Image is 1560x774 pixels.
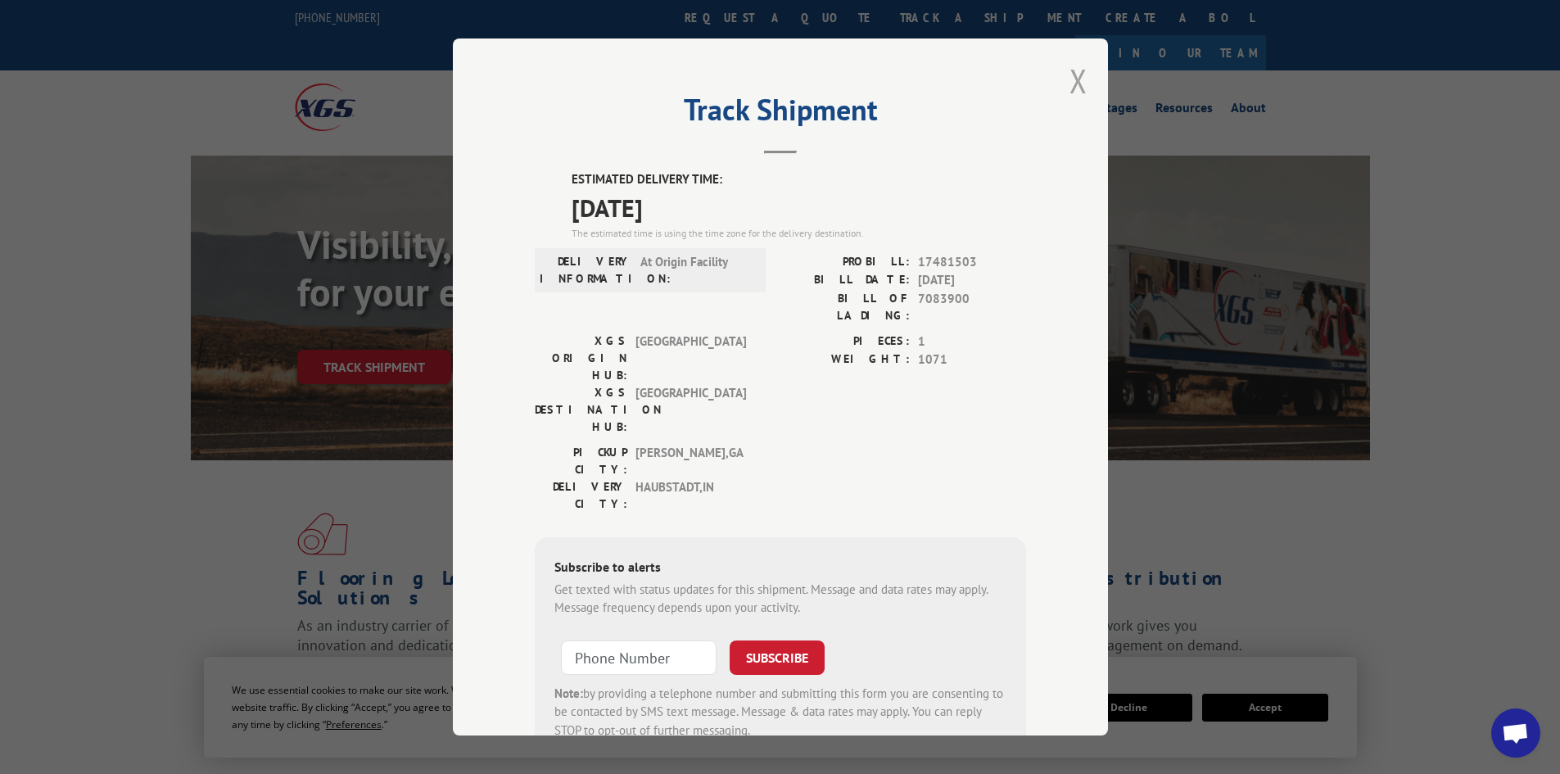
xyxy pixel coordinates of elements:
[535,333,627,384] label: XGS ORIGIN HUB:
[561,640,717,675] input: Phone Number
[918,271,1026,290] span: [DATE]
[535,384,627,436] label: XGS DESTINATION HUB:
[554,557,1006,581] div: Subscribe to alerts
[635,384,746,436] span: [GEOGRAPHIC_DATA]
[780,271,910,290] label: BILL DATE:
[535,478,627,513] label: DELIVERY CITY:
[780,333,910,351] label: PIECES:
[730,640,825,675] button: SUBSCRIBE
[780,253,910,272] label: PROBILL:
[554,581,1006,618] div: Get texted with status updates for this shipment. Message and data rates may apply. Message frequ...
[918,333,1026,351] span: 1
[635,444,746,478] span: [PERSON_NAME] , GA
[572,189,1026,226] span: [DATE]
[918,253,1026,272] span: 17481503
[1069,59,1087,102] button: Close modal
[540,253,632,287] label: DELIVERY INFORMATION:
[535,444,627,478] label: PICKUP CITY:
[572,226,1026,241] div: The estimated time is using the time zone for the delivery destination.
[640,253,751,287] span: At Origin Facility
[572,170,1026,189] label: ESTIMATED DELIVERY TIME:
[554,685,1006,740] div: by providing a telephone number and submitting this form you are consenting to be contacted by SM...
[918,351,1026,369] span: 1071
[635,478,746,513] span: HAUBSTADT , IN
[554,686,583,701] strong: Note:
[635,333,746,384] span: [GEOGRAPHIC_DATA]
[918,290,1026,324] span: 7083900
[780,290,910,324] label: BILL OF LADING:
[535,98,1026,129] h2: Track Shipment
[1491,708,1540,758] div: Open chat
[780,351,910,369] label: WEIGHT:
